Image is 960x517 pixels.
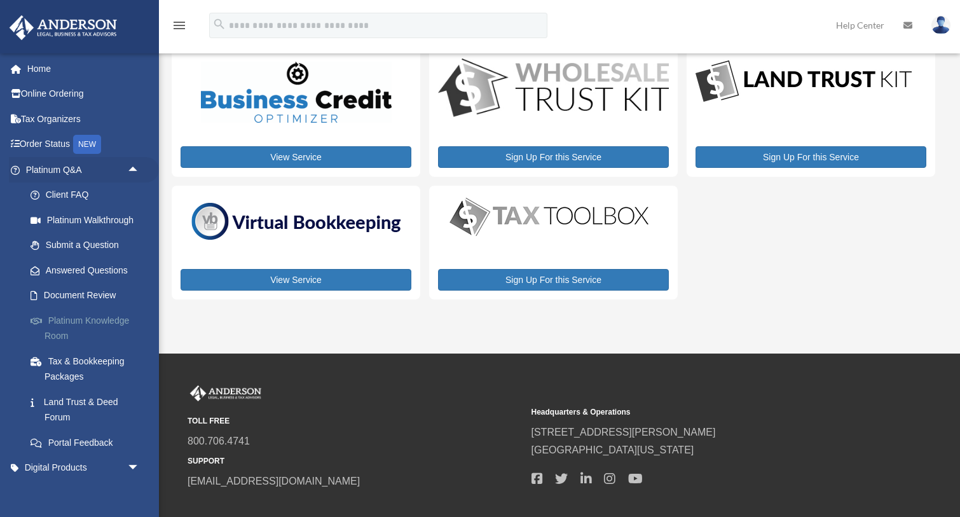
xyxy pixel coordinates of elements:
[188,385,264,402] img: Anderson Advisors Platinum Portal
[188,415,523,428] small: TOLL FREE
[127,157,153,183] span: arrow_drop_up
[438,59,669,120] img: WS-Trust-Kit-lgo-1.jpg
[9,157,159,183] a: Platinum Q&Aarrow_drop_up
[188,436,250,446] a: 800.706.4741
[127,455,153,481] span: arrow_drop_down
[188,455,523,468] small: SUPPORT
[9,132,159,158] a: Order StatusNEW
[212,17,226,31] i: search
[18,233,159,258] a: Submit a Question
[73,135,101,154] div: NEW
[696,146,926,168] a: Sign Up For this Service
[172,22,187,33] a: menu
[438,269,669,291] a: Sign Up For this Service
[188,476,360,486] a: [EMAIL_ADDRESS][DOMAIN_NAME]
[531,406,867,419] small: Headquarters & Operations
[696,59,912,105] img: LandTrust_lgo-1.jpg
[18,183,159,208] a: Client FAQ
[931,16,950,34] img: User Pic
[18,389,159,430] a: Land Trust & Deed Forum
[9,455,153,481] a: Digital Productsarrow_drop_down
[531,445,694,455] a: [GEOGRAPHIC_DATA][US_STATE]
[9,81,159,107] a: Online Ordering
[172,18,187,33] i: menu
[18,258,159,283] a: Answered Questions
[9,106,159,132] a: Tax Organizers
[438,195,661,239] img: taxtoolbox_new-1.webp
[6,15,121,40] img: Anderson Advisors Platinum Portal
[181,269,411,291] a: View Service
[18,430,159,455] a: Portal Feedback
[18,308,159,348] a: Platinum Knowledge Room
[181,146,411,168] a: View Service
[18,348,159,389] a: Tax & Bookkeeping Packages
[438,146,669,168] a: Sign Up For this Service
[9,56,159,81] a: Home
[531,427,716,438] a: [STREET_ADDRESS][PERSON_NAME]
[18,207,159,233] a: Platinum Walkthrough
[18,283,159,308] a: Document Review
